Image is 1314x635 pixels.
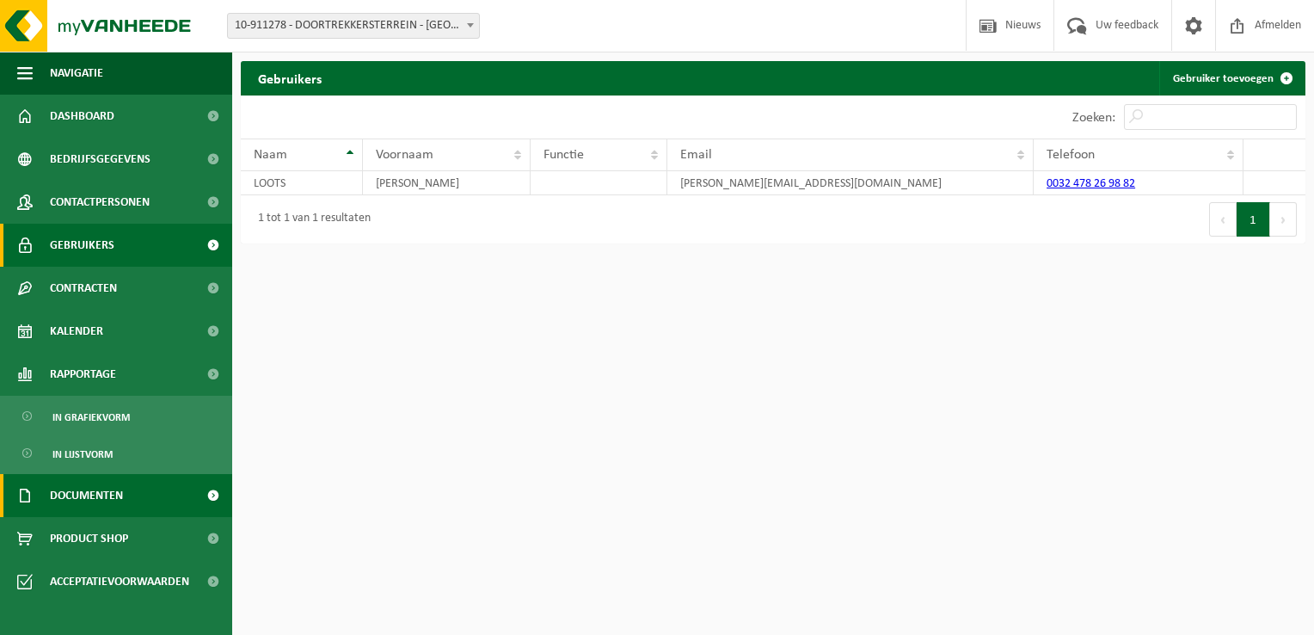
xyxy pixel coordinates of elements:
[680,148,712,162] span: Email
[543,148,584,162] span: Functie
[1237,202,1270,237] button: 1
[667,171,1034,195] td: [PERSON_NAME][EMAIL_ADDRESS][DOMAIN_NAME]
[1047,177,1135,190] a: 0032 478 26 98 82
[4,437,228,470] a: In lijstvorm
[363,171,530,195] td: [PERSON_NAME]
[52,401,130,434] span: In grafiekvorm
[50,267,117,310] span: Contracten
[50,517,128,560] span: Product Shop
[50,310,103,353] span: Kalender
[50,474,123,517] span: Documenten
[1072,111,1115,125] label: Zoeken:
[241,61,339,95] h2: Gebruikers
[1159,61,1304,96] a: Gebruiker toevoegen
[227,13,480,39] span: 10-911278 - DOORTREKKERSTERREIN - LILLE
[1270,202,1297,237] button: Next
[52,438,113,471] span: In lijstvorm
[228,14,479,38] span: 10-911278 - DOORTREKKERSTERREIN - LILLE
[50,52,103,95] span: Navigatie
[1047,148,1095,162] span: Telefoon
[50,181,150,224] span: Contactpersonen
[1209,202,1237,237] button: Previous
[254,148,287,162] span: Naam
[50,138,150,181] span: Bedrijfsgegevens
[50,560,189,603] span: Acceptatievoorwaarden
[376,148,433,162] span: Voornaam
[4,400,228,433] a: In grafiekvorm
[241,171,363,195] td: LOOTS
[50,224,114,267] span: Gebruikers
[50,353,116,396] span: Rapportage
[50,95,114,138] span: Dashboard
[249,204,371,235] div: 1 tot 1 van 1 resultaten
